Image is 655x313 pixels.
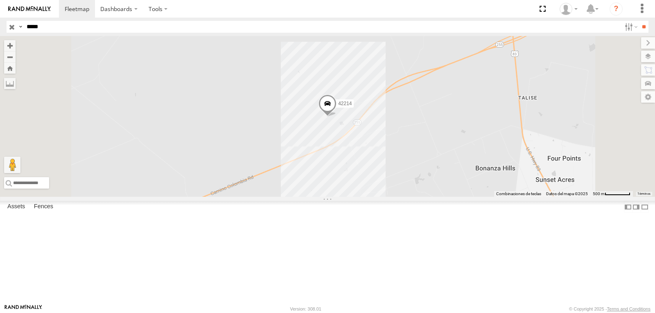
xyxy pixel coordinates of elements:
button: Combinaciones de teclas [496,191,541,197]
label: Dock Summary Table to the Right [632,201,640,213]
button: Zoom in [4,40,16,51]
i: ? [610,2,623,16]
span: 42214 [338,100,352,106]
label: Hide Summary Table [641,201,649,213]
label: Search Filter Options [621,21,639,33]
label: Measure [4,78,16,89]
img: rand-logo.svg [8,6,51,12]
label: Assets [3,201,29,213]
label: Dock Summary Table to the Left [624,201,632,213]
a: Términos (se abre en una nueva pestaña) [637,192,650,196]
a: Visit our Website [5,305,42,313]
label: Fences [30,201,57,213]
a: Terms and Conditions [607,306,650,311]
div: © Copyright 2025 - [569,306,650,311]
button: Arrastra al hombrecito al mapa para abrir Street View [4,157,20,173]
span: Datos del mapa ©2025 [546,191,588,196]
button: Zoom Home [4,63,16,74]
label: Map Settings [641,91,655,103]
div: Version: 308.01 [290,306,321,311]
button: Zoom out [4,51,16,63]
div: Miguel Cantu [557,3,580,15]
span: 500 m [593,191,605,196]
label: Search Query [17,21,24,33]
button: Escala del mapa: 500 m por 59 píxeles [590,191,633,197]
